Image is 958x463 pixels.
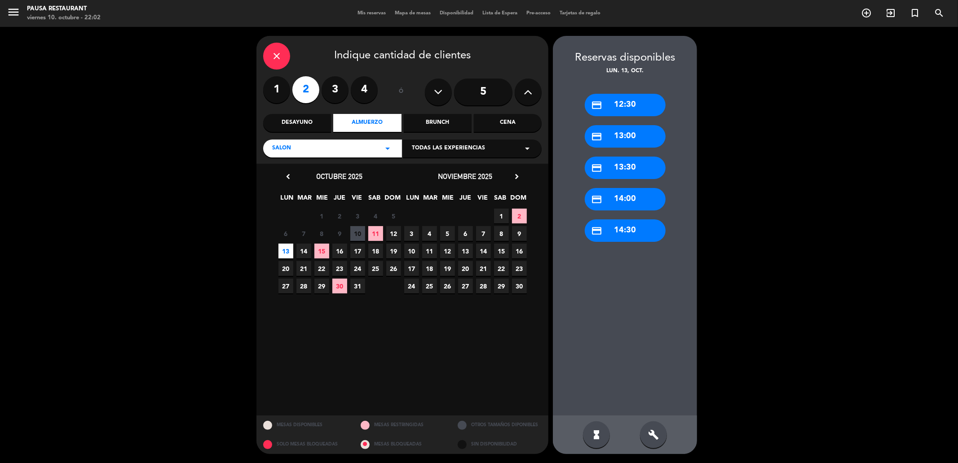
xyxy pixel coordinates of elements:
[440,226,455,241] span: 5
[458,244,473,258] span: 13
[382,143,393,154] i: arrow_drop_down
[494,209,509,223] span: 1
[404,226,419,241] span: 3
[368,226,383,241] span: 11
[292,76,319,103] label: 2
[648,429,659,440] i: build
[422,279,437,293] span: 25
[7,5,20,22] button: menu
[493,192,508,207] span: SAB
[476,261,491,276] span: 21
[478,11,522,16] span: Lista de Espera
[278,261,293,276] span: 20
[404,261,419,276] span: 17
[458,192,473,207] span: JUE
[861,8,872,18] i: add_circle_outline
[511,192,525,207] span: DOM
[476,226,491,241] span: 7
[512,172,521,181] i: chevron_right
[440,279,455,293] span: 26
[317,172,363,181] span: octubre 2025
[27,13,101,22] div: viernes 10. octubre - 22:02
[404,244,419,258] span: 10
[332,226,347,241] span: 9
[494,279,509,293] span: 29
[387,76,416,108] div: ó
[368,209,383,223] span: 4
[476,192,490,207] span: VIE
[474,114,542,132] div: Cena
[553,67,697,76] div: lun. 13, oct.
[458,261,473,276] span: 20
[280,192,295,207] span: LUN
[591,429,602,440] i: hourglass_full
[27,4,101,13] div: Pausa Restaurant
[272,144,291,153] span: SALON
[256,435,354,454] div: SOLO MESAS BLOQUEADAS
[263,43,542,70] div: Indique cantidad de clientes
[314,226,329,241] span: 8
[440,244,455,258] span: 12
[354,435,451,454] div: MESAS BLOQUEADAS
[934,8,945,18] i: search
[438,172,493,181] span: noviembre 2025
[314,261,329,276] span: 22
[278,279,293,293] span: 27
[350,226,365,241] span: 10
[350,279,365,293] span: 31
[296,226,311,241] span: 7
[368,261,383,276] span: 25
[314,209,329,223] span: 1
[585,94,666,116] div: 12:30
[412,144,485,153] span: Todas las experiencias
[386,244,401,258] span: 19
[332,244,347,258] span: 16
[297,192,312,207] span: MAR
[332,192,347,207] span: JUE
[422,244,437,258] span: 11
[353,11,390,16] span: Mis reservas
[585,125,666,148] div: 13:00
[451,435,548,454] div: SIN DISPONIBILIDAD
[367,192,382,207] span: SAB
[592,131,603,142] i: credit_card
[404,279,419,293] span: 24
[435,11,478,16] span: Disponibilidad
[512,244,527,258] span: 16
[885,8,896,18] i: exit_to_app
[256,415,354,435] div: MESAS DISPONIBLES
[592,100,603,111] i: credit_card
[278,244,293,258] span: 13
[555,11,605,16] span: Tarjetas de regalo
[7,5,20,19] i: menu
[386,261,401,276] span: 26
[354,415,451,435] div: MESAS RESTRINGIDAS
[386,226,401,241] span: 12
[592,194,603,205] i: credit_card
[476,279,491,293] span: 28
[512,279,527,293] span: 30
[441,192,455,207] span: MIE
[451,415,548,435] div: OTROS TAMAÑOS DIPONIBLES
[494,244,509,258] span: 15
[296,261,311,276] span: 21
[494,261,509,276] span: 22
[512,226,527,241] span: 9
[314,279,329,293] span: 29
[423,192,438,207] span: MAR
[522,11,555,16] span: Pre-acceso
[351,76,378,103] label: 4
[332,209,347,223] span: 2
[350,244,365,258] span: 17
[385,192,400,207] span: DOM
[368,244,383,258] span: 18
[592,162,603,174] i: credit_card
[263,76,290,103] label: 1
[296,244,311,258] span: 14
[585,219,666,242] div: 14:30
[422,226,437,241] span: 4
[390,11,435,16] span: Mapa de mesas
[314,244,329,258] span: 15
[263,114,331,132] div: Desayuno
[553,49,697,67] div: Reservas disponibles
